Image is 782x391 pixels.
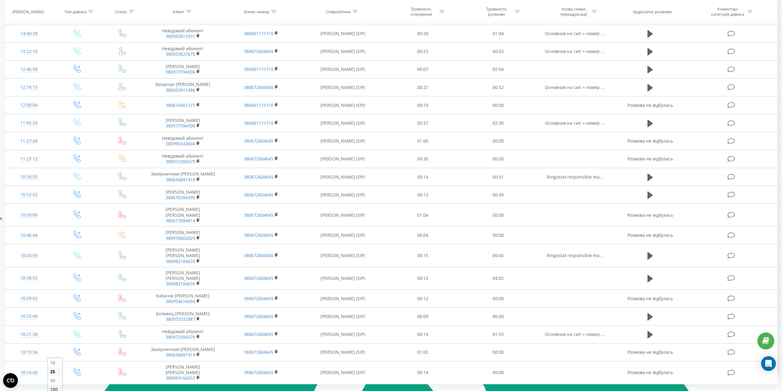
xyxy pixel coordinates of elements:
[300,204,385,227] td: [PERSON_NAME] (SIP)
[460,114,536,132] td: 02:30
[300,132,385,150] td: [PERSON_NAME] (SIP)
[11,99,47,111] div: 12:00:04
[460,267,536,290] td: 04:02
[460,150,536,168] td: 00:00
[244,48,273,54] a: 380672604645
[143,204,222,227] td: [PERSON_NAME] [PERSON_NAME]
[11,28,47,40] div: 14:40:28
[143,290,222,308] td: Кабачок [PERSON_NAME]
[460,244,536,267] td: 00:45
[143,42,222,60] td: Невідомий абонент
[545,84,605,90] span: Основная на сип + номер ...
[627,369,673,375] span: Розмова не відбулась
[244,138,273,144] a: 380672604645
[385,42,460,60] td: 00:23
[326,9,351,14] div: Співробітник
[166,51,195,57] a: 380933627675
[300,361,385,384] td: [PERSON_NAME] (SIP)
[166,298,195,304] a: 380954616695
[480,6,513,17] div: Тривалість розмови
[143,361,222,384] td: [PERSON_NAME] [PERSON_NAME]
[385,361,460,384] td: 00:14
[11,346,47,358] div: 10:19:36
[627,232,673,238] span: Розмова не відбулась
[166,123,195,129] a: 380977394306
[244,275,273,281] a: 380672604645
[166,235,195,241] a: 380978802029
[385,96,460,114] td: 00:10
[385,60,460,78] td: 00:07
[545,120,605,126] span: Основная на сип + номер ...
[166,375,195,381] a: 380959166653
[11,310,47,322] div: 10:25:40
[300,25,385,42] td: [PERSON_NAME] (SIP)
[633,9,672,14] div: Аудіозапис розмови
[166,352,195,358] a: 380636891919
[13,9,44,14] div: [PERSON_NAME]
[166,281,195,287] a: 380982184635
[166,218,195,224] a: 380673584814
[405,6,437,17] div: Тривалість очікування
[710,6,746,17] div: Коментар/категорія дзвінка
[11,117,47,129] div: 11:42:26
[143,226,222,244] td: [PERSON_NAME]
[300,60,385,78] td: [PERSON_NAME] (SIP)
[385,132,460,150] td: 01:00
[166,159,195,164] a: 380972306579
[11,292,47,304] div: 10:29:02
[244,156,273,162] a: 380672604645
[11,135,47,147] div: 11:27:48
[143,186,222,204] td: [PERSON_NAME]
[11,153,47,165] div: 11:27:12
[300,244,385,267] td: [PERSON_NAME] (SIP)
[143,79,222,96] td: Захарчук [PERSON_NAME]
[143,114,222,132] td: [PERSON_NAME]
[65,9,87,14] div: Тип дзвінка
[460,60,536,78] td: 02:04
[460,132,536,150] td: 00:00
[460,25,536,42] td: 01:44
[460,186,536,204] td: 00:49
[244,252,273,258] a: 380672604645
[244,296,273,301] a: 380672604645
[385,79,460,96] td: 00:21
[166,195,195,200] a: 380678384395
[244,232,273,238] a: 380672604645
[627,349,673,355] span: Розмова не відбулась
[460,42,536,60] td: 00:53
[300,168,385,186] td: [PERSON_NAME] (SIP)
[166,87,195,93] a: 380503911986
[547,174,603,180] span: Ringostat responsible ma...
[244,349,273,355] a: 380672604645
[11,367,47,379] div: 10:16:40
[166,334,195,340] a: 380972306579
[385,308,460,325] td: 00:09
[166,141,195,147] a: 380995543604
[166,258,195,264] a: 380982184635
[300,308,385,325] td: [PERSON_NAME] (SIP)
[385,325,460,343] td: 00:14
[166,69,195,75] a: 380977394306
[143,150,222,168] td: Невідомий абонент
[244,212,273,218] a: 380672604645
[627,296,673,301] span: Розмова не відбулась
[50,369,55,374] span: 25
[385,114,460,132] td: 00:27
[11,63,47,75] div: 12:46:58
[460,204,536,227] td: 00:00
[244,30,273,36] a: 380681171710
[143,343,222,361] td: Закерничная [PERSON_NAME]
[300,343,385,361] td: [PERSON_NAME] (SIP)
[300,79,385,96] td: [PERSON_NAME] (SIP)
[300,150,385,168] td: [PERSON_NAME] (SIP)
[11,329,47,341] div: 10:21:38
[143,60,222,78] td: [PERSON_NAME]
[244,9,269,14] div: Бізнес номер
[547,252,603,258] span: Ringostat responsible ma...
[244,331,273,337] a: 380672604645
[11,272,47,284] div: 10:38:55
[627,138,673,144] span: Розмова не відбулась
[143,267,222,290] td: [PERSON_NAME] [PERSON_NAME]
[460,226,536,244] td: 00:00
[627,212,673,218] span: Розмова не відбулась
